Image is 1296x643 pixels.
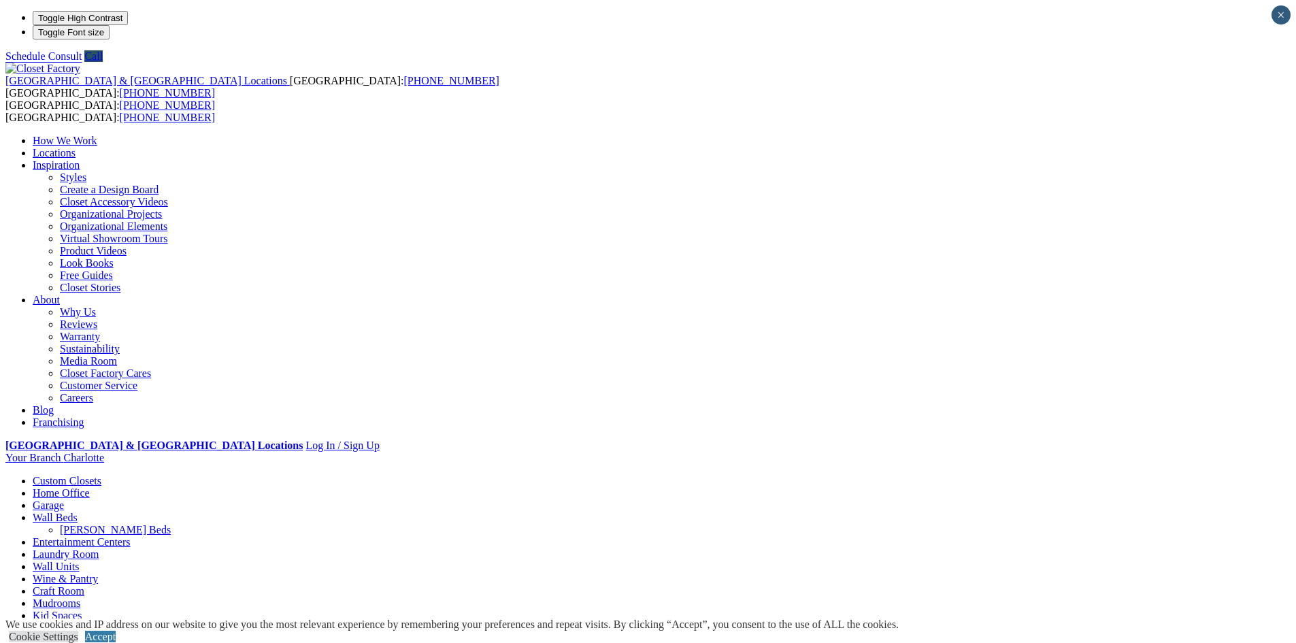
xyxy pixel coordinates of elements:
[60,171,86,183] a: Styles
[33,561,79,572] a: Wall Units
[60,343,120,355] a: Sustainability
[5,75,499,99] span: [GEOGRAPHIC_DATA]: [GEOGRAPHIC_DATA]:
[60,282,120,293] a: Closet Stories
[5,63,80,75] img: Closet Factory
[85,631,116,642] a: Accept
[60,245,127,257] a: Product Videos
[33,11,128,25] button: Toggle High Contrast
[33,573,98,584] a: Wine & Pantry
[60,318,97,330] a: Reviews
[38,13,122,23] span: Toggle High Contrast
[38,27,104,37] span: Toggle Font size
[5,440,303,451] a: [GEOGRAPHIC_DATA] & [GEOGRAPHIC_DATA] Locations
[33,610,82,621] a: Kid Spaces
[60,184,159,195] a: Create a Design Board
[60,524,171,535] a: [PERSON_NAME] Beds
[60,392,93,403] a: Careers
[84,50,103,62] a: Call
[60,367,151,379] a: Closet Factory Cares
[5,99,215,123] span: [GEOGRAPHIC_DATA]: [GEOGRAPHIC_DATA]:
[33,404,54,416] a: Blog
[33,548,99,560] a: Laundry Room
[33,536,131,548] a: Entertainment Centers
[5,75,287,86] span: [GEOGRAPHIC_DATA] & [GEOGRAPHIC_DATA] Locations
[5,50,82,62] a: Schedule Consult
[120,87,215,99] a: [PHONE_NUMBER]
[33,499,64,511] a: Garage
[33,585,84,597] a: Craft Room
[33,416,84,428] a: Franchising
[33,475,101,487] a: Custom Closets
[60,269,113,281] a: Free Guides
[33,25,110,39] button: Toggle Font size
[305,440,379,451] a: Log In / Sign Up
[120,112,215,123] a: [PHONE_NUMBER]
[60,233,168,244] a: Virtual Showroom Tours
[60,220,167,232] a: Organizational Elements
[60,257,114,269] a: Look Books
[120,99,215,111] a: [PHONE_NUMBER]
[1272,5,1291,24] button: Close
[33,147,76,159] a: Locations
[33,512,78,523] a: Wall Beds
[60,331,100,342] a: Warranty
[33,294,60,306] a: About
[5,452,104,463] a: Your Branch Charlotte
[63,452,104,463] span: Charlotte
[5,619,899,631] div: We use cookies and IP address on our website to give you the most relevant experience by remember...
[60,355,117,367] a: Media Room
[60,208,162,220] a: Organizational Projects
[33,487,90,499] a: Home Office
[60,306,96,318] a: Why Us
[403,75,499,86] a: [PHONE_NUMBER]
[5,452,61,463] span: Your Branch
[33,135,97,146] a: How We Work
[5,75,290,86] a: [GEOGRAPHIC_DATA] & [GEOGRAPHIC_DATA] Locations
[9,631,78,642] a: Cookie Settings
[33,159,80,171] a: Inspiration
[60,196,168,208] a: Closet Accessory Videos
[60,380,137,391] a: Customer Service
[33,597,80,609] a: Mudrooms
